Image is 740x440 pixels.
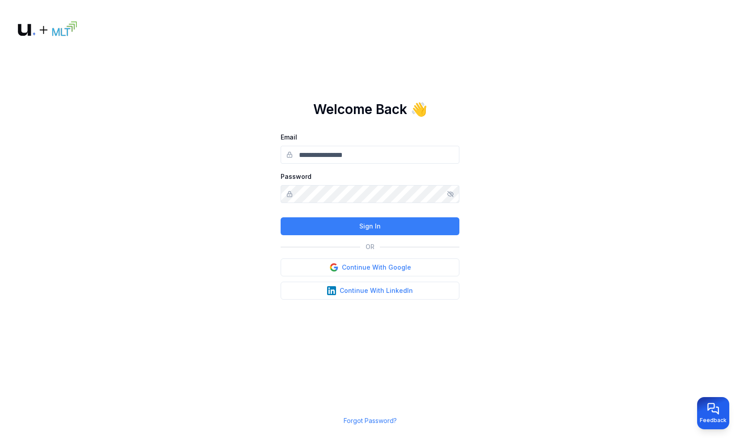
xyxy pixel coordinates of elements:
button: Continue With LinkedIn [281,282,459,300]
button: Show/hide password [447,190,454,198]
button: Sign In [281,217,459,235]
label: Password [281,173,311,180]
a: Forgot Password? [344,417,397,424]
button: Continue With Google [281,258,459,276]
h1: Welcome Back 👋 [313,101,427,117]
img: Logo [18,21,77,38]
label: Email [281,133,297,141]
p: OR [366,242,374,251]
button: Provide feedback [697,397,729,429]
span: Feedback [700,417,727,424]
